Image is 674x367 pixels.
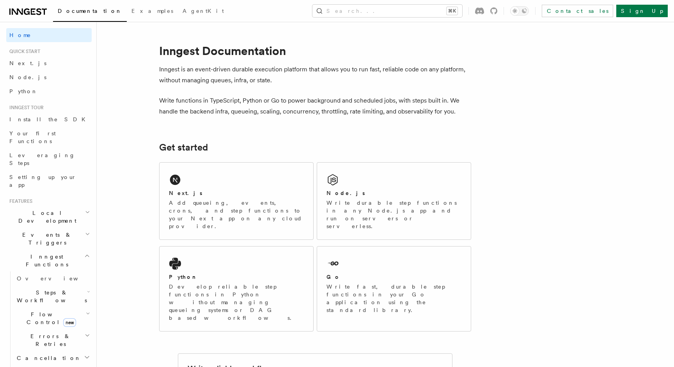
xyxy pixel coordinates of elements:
span: Errors & Retries [14,332,85,348]
span: Install the SDK [9,116,90,122]
span: Home [9,31,31,39]
span: Inngest tour [6,105,44,111]
span: Features [6,198,32,204]
span: Leveraging Steps [9,152,75,166]
p: Add queueing, events, crons, and step functions to your Next app on any cloud provider. [169,199,304,230]
span: Documentation [58,8,122,14]
a: Get started [159,142,208,153]
span: Flow Control [14,310,86,326]
p: Write fast, durable step functions in your Go application using the standard library. [326,283,461,314]
h2: Next.js [169,189,202,197]
a: Leveraging Steps [6,148,92,170]
kbd: ⌘K [447,7,458,15]
button: Cancellation [14,351,92,365]
p: Inngest is an event-driven durable execution platform that allows you to run fast, reliable code ... [159,64,471,86]
a: AgentKit [178,2,229,21]
span: Node.js [9,74,46,80]
button: Toggle dark mode [510,6,529,16]
span: Python [9,88,38,94]
a: Node.js [6,70,92,84]
a: Examples [127,2,178,21]
button: Steps & Workflows [14,285,92,307]
a: Install the SDK [6,112,92,126]
a: Home [6,28,92,42]
a: Next.js [6,56,92,70]
button: Inngest Functions [6,250,92,271]
h2: Node.js [326,189,365,197]
span: Events & Triggers [6,231,85,246]
p: Write durable step functions in any Node.js app and run on servers or serverless. [326,199,461,230]
a: Python [6,84,92,98]
h2: Go [326,273,341,281]
span: Overview [17,275,97,282]
button: Flow Controlnew [14,307,92,329]
span: new [63,318,76,327]
span: AgentKit [183,8,224,14]
button: Events & Triggers [6,228,92,250]
a: Next.jsAdd queueing, events, crons, and step functions to your Next app on any cloud provider. [159,162,314,240]
button: Errors & Retries [14,329,92,351]
span: Steps & Workflows [14,289,87,304]
h2: Python [169,273,198,281]
button: Search...⌘K [312,5,462,17]
a: Your first Functions [6,126,92,148]
p: Write functions in TypeScript, Python or Go to power background and scheduled jobs, with steps bu... [159,95,471,117]
span: Cancellation [14,354,81,362]
span: Setting up your app [9,174,76,188]
span: Examples [131,8,173,14]
a: Node.jsWrite durable step functions in any Node.js app and run on servers or serverless. [317,162,471,240]
span: Inngest Functions [6,253,84,268]
a: Contact sales [542,5,613,17]
a: Sign Up [616,5,668,17]
span: Next.js [9,60,46,66]
p: Develop reliable step functions in Python without managing queueing systems or DAG based workflows. [169,283,304,322]
span: Local Development [6,209,85,225]
a: Overview [14,271,92,285]
span: Your first Functions [9,130,56,144]
button: Local Development [6,206,92,228]
h1: Inngest Documentation [159,44,471,58]
span: Quick start [6,48,40,55]
a: Setting up your app [6,170,92,192]
a: Documentation [53,2,127,22]
a: PythonDevelop reliable step functions in Python without managing queueing systems or DAG based wo... [159,246,314,332]
a: GoWrite fast, durable step functions in your Go application using the standard library. [317,246,471,332]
